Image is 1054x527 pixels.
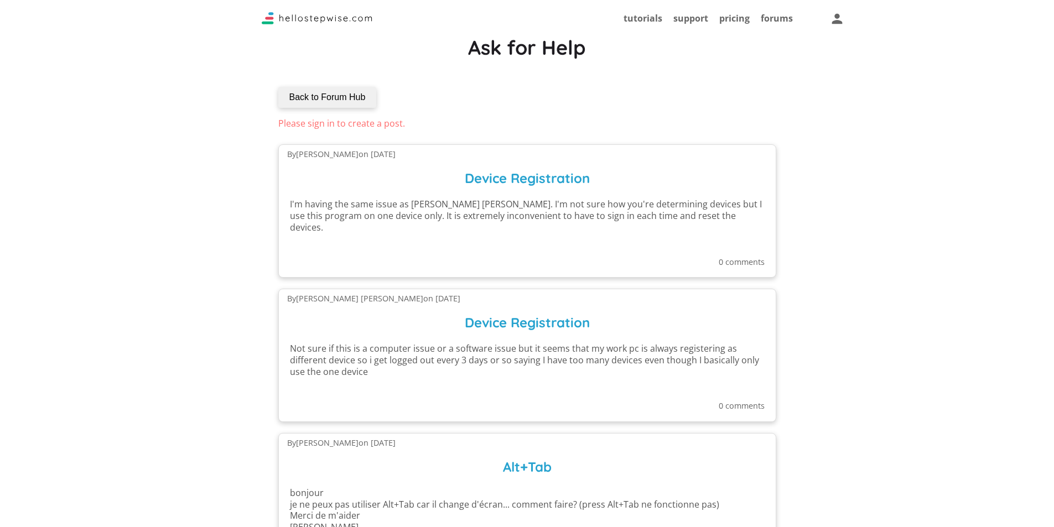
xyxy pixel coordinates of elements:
p: Not sure if this is a computer issue or a software issue but it seems that my work pc is always r... [290,343,765,377]
button: Back to Forum Hub [278,87,377,108]
a: tutorials [624,12,662,24]
p: I'm having the same issue as [PERSON_NAME] [PERSON_NAME]. I'm not sure how you're determining dev... [290,199,765,233]
small: By [PERSON_NAME] on [DATE] [287,437,396,448]
small: By [PERSON_NAME] [PERSON_NAME] on [DATE] [287,293,460,304]
p: 0 comments [290,258,765,266]
h3: Device Registration [290,302,765,335]
p: 0 comments [290,402,765,410]
p: Merci de m'aider [290,510,765,521]
h3: Device Registration [290,158,765,190]
a: pricing [719,12,750,24]
a: forums [761,12,793,24]
a: Stepwise [262,15,372,27]
small: By [PERSON_NAME] on [DATE] [287,149,396,159]
p: Please sign in to create a post. [278,119,776,128]
a: support [673,12,708,24]
img: Logo [262,12,372,24]
p: bonjour [290,487,765,499]
h1: Ask for Help [278,35,776,59]
p: je ne peux pas utiliser Alt+Tab car il change d'écran... comment faire? (press Alt+Tab ne fonctio... [290,499,765,510]
h3: Alt+Tab [290,447,765,479]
